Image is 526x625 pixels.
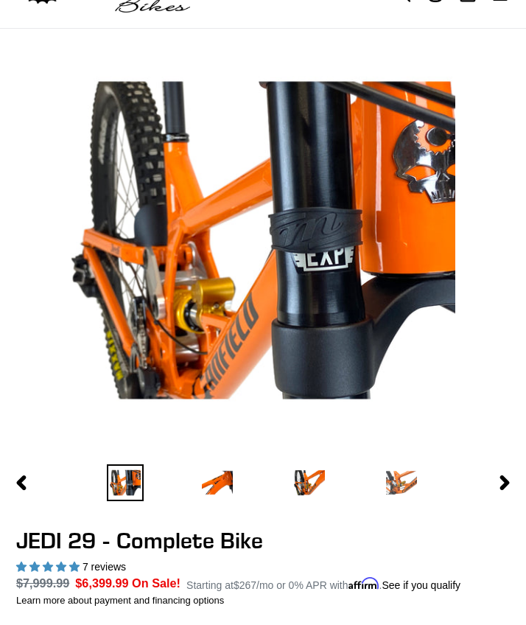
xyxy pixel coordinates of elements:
[83,561,126,573] span: 7 reviews
[132,574,180,592] span: On Sale!
[16,527,510,554] h1: JEDI 29 - Complete Bike
[71,48,455,433] img: JEDI 29 - Complete Bike
[107,464,144,501] img: Load image into Gallery viewer, JEDI 29 - Complete Bike
[16,576,69,590] s: $7,999.99
[234,579,256,591] span: $267
[186,574,460,593] p: Starting at /mo or 0% APR with .
[16,595,224,606] a: Learn more about payment and financing options
[199,464,236,501] img: Load image into Gallery viewer, JEDI 29 - Complete Bike
[16,561,83,573] span: 5.00 stars
[383,464,420,501] img: Load image into Gallery viewer, JEDI 29 - Complete Bike
[75,576,128,590] span: $6,399.99
[382,579,460,591] a: See if you qualify - Learn more about Affirm Financing (opens in modal)
[348,577,379,590] span: Affirm
[291,464,328,501] img: Load image into Gallery viewer, JEDI 29 - Complete Bike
